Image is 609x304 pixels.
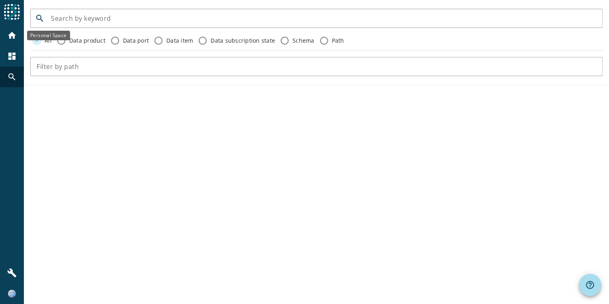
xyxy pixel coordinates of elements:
[291,37,314,45] label: Schema
[209,37,275,45] label: Data subscription state
[37,62,596,71] input: Filter by path
[4,4,20,20] img: spoud-logo.svg
[165,37,193,45] label: Data item
[7,51,17,61] mat-icon: dashboard
[7,72,17,82] mat-icon: search
[27,31,70,40] div: Personal Space
[8,290,16,298] img: 0508b00324e4538be1cff3a3624debf0
[585,280,595,290] mat-icon: help_outline
[51,14,596,23] input: Search by keyword
[68,37,105,45] label: Data product
[30,14,49,23] mat-icon: search
[330,37,344,45] label: Path
[121,37,149,45] label: Data port
[43,37,52,45] label: All
[7,268,17,278] mat-icon: build
[7,31,17,40] mat-icon: home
